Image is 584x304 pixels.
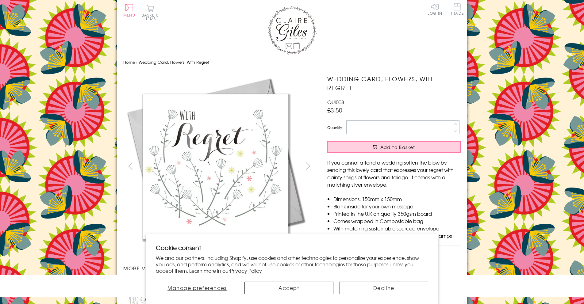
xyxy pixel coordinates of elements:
[167,284,227,291] span: Manage preferences
[144,12,159,21] span: 0 items
[142,5,159,21] button: Basket0 items
[123,56,461,69] nav: breadcrumbs
[327,98,344,106] span: QUI008
[428,3,442,15] a: Log In
[156,255,428,274] p: We and our partners, including Shopify, use cookies and other technologies to personalize your ex...
[327,141,461,153] button: Add to Basket
[333,225,461,232] li: With matching sustainable sourced envelope
[123,4,135,17] button: Menu
[123,74,307,258] img: Wedding Card, Flowers, With Regret
[123,264,315,272] h3: More views
[301,159,315,173] button: next
[327,159,461,188] p: If you cannot attend a wedding soften the blow by sending this lovely card that expresses your re...
[340,282,428,294] button: Decline
[327,106,342,114] span: £3.50
[156,282,238,294] button: Manage preferences
[333,217,461,225] li: Comes wrapped in Compostable bag
[333,203,461,210] li: Blank inside for your own message
[123,12,135,18] span: Menu
[333,195,461,203] li: Dimensions: 150mm x 150mm
[156,243,428,252] h2: Cookie consent
[451,3,464,16] a: Trade
[139,59,209,65] span: Wedding Card, Flowers, With Regret
[380,144,415,150] span: Add to Basket
[230,267,262,274] a: Privacy Policy
[136,59,137,65] span: ›
[333,232,461,239] li: Can be sent with Royal Mail standard letter stamps
[123,159,137,173] button: prev
[123,59,135,65] a: Home
[451,3,464,15] span: Trade
[333,210,461,217] li: Printed in the U.K on quality 350gsm board
[327,74,461,92] h1: Wedding Card, Flowers, With Regret
[327,125,342,130] label: Quantity
[244,282,333,294] button: Accept
[267,6,317,55] img: Claire Giles Greetings Cards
